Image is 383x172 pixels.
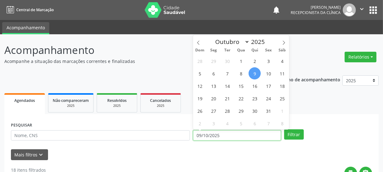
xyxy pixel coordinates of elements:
button: notifications [272,6,281,14]
span: Outubro 16, 2025 [249,80,261,92]
i: keyboard_arrow_down [38,151,45,158]
button: Mais filtroskeyboard_arrow_down [11,149,48,160]
span: Outubro 25, 2025 [276,92,288,104]
span: Recepcionista da clínica [291,10,341,15]
label: PESQUISAR [11,121,32,130]
p: Acompanhamento [4,42,266,58]
span: Outubro 7, 2025 [221,67,234,79]
span: Outubro 28, 2025 [221,105,234,117]
span: Cancelados [150,98,171,103]
span: Outubro 1, 2025 [235,55,247,67]
span: Novembro 8, 2025 [276,117,288,129]
span: Ter [221,48,234,52]
span: Outubro 31, 2025 [262,105,274,117]
span: Outubro 3, 2025 [262,55,274,67]
img: img [343,3,356,17]
span: Novembro 5, 2025 [235,117,247,129]
span: Outubro 8, 2025 [235,67,247,79]
span: Outubro 20, 2025 [208,92,220,104]
span: Resolvidos [107,98,127,103]
span: Outubro 21, 2025 [221,92,234,104]
input: Year [250,38,270,46]
div: [PERSON_NAME] [291,5,341,10]
span: Novembro 7, 2025 [262,117,274,129]
span: Outubro 14, 2025 [221,80,234,92]
span: Outubro 10, 2025 [262,67,274,79]
span: Outubro 22, 2025 [235,92,247,104]
span: Central de Marcação [16,7,54,12]
span: Outubro 15, 2025 [235,80,247,92]
i:  [358,6,365,12]
span: Seg [207,48,221,52]
span: Outubro 5, 2025 [194,67,206,79]
span: Setembro 30, 2025 [221,55,234,67]
p: Acompanhe a situação das marcações correntes e finalizadas [4,58,266,64]
div: 2025 [145,103,176,108]
span: Dom [193,48,207,52]
span: Outubro 24, 2025 [262,92,274,104]
span: Outubro 13, 2025 [208,80,220,92]
span: Sáb [275,48,289,52]
span: Outubro 4, 2025 [276,55,288,67]
span: Outubro 17, 2025 [262,80,274,92]
span: Outubro 26, 2025 [194,105,206,117]
button:  [356,3,368,17]
span: Outubro 12, 2025 [194,80,206,92]
input: Selecione um intervalo [193,130,281,141]
span: Novembro 3, 2025 [208,117,220,129]
select: Month [212,37,250,46]
span: Outubro 19, 2025 [194,92,206,104]
span: Novembro 6, 2025 [249,117,261,129]
span: Setembro 28, 2025 [194,55,206,67]
span: Outubro 29, 2025 [235,105,247,117]
a: Acompanhamento [2,22,49,34]
span: Outubro 27, 2025 [208,105,220,117]
span: Qua [234,48,248,52]
span: Outubro 11, 2025 [276,67,288,79]
span: Novembro 4, 2025 [221,117,234,129]
button: Filtrar [284,129,304,140]
span: Novembro 2, 2025 [194,117,206,129]
p: Ano de acompanhamento [285,75,340,83]
button: Relatórios [345,52,376,62]
span: Sex [262,48,275,52]
span: Outubro 9, 2025 [249,67,261,79]
span: Outubro 23, 2025 [249,92,261,104]
span: Outubro 18, 2025 [276,80,288,92]
div: 2025 [53,103,89,108]
span: Outubro 30, 2025 [249,105,261,117]
span: Outubro 6, 2025 [208,67,220,79]
span: Setembro 29, 2025 [208,55,220,67]
span: Novembro 1, 2025 [276,105,288,117]
span: Agendados [14,98,35,103]
a: Central de Marcação [4,5,54,15]
input: Nome, CNS [11,130,190,141]
span: Não compareceram [53,98,89,103]
span: Qui [248,48,262,52]
button: apps [368,5,379,16]
span: Outubro 2, 2025 [249,55,261,67]
div: 2025 [101,103,133,108]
